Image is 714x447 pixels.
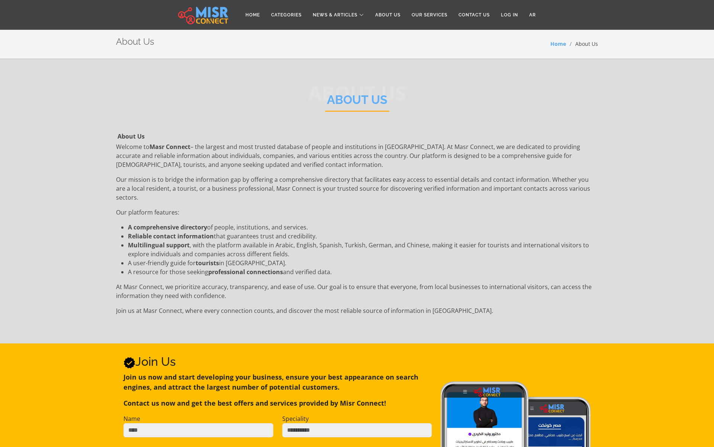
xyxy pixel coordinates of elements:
p: Welcome to – the largest and most trusted database of people and institutions in [GEOGRAPHIC_DATA... [116,142,598,169]
li: About Us [566,40,598,48]
strong: Multilingual support [128,241,190,249]
strong: Masr Connect [149,143,190,151]
p: Join us at Masr Connect, where every connection counts, and discover the most reliable source of ... [116,306,598,315]
li: A resource for those seeking and verified data. [128,267,598,276]
h2: Join Us [123,355,432,369]
p: At Masr Connect, we prioritize accuracy, transparency, and ease of use. Our goal is to ensure tha... [116,282,598,300]
svg: Verified account [123,357,135,369]
strong: A comprehensive directory [128,223,207,231]
h2: About Us [116,37,154,47]
p: Join us now and start developing your business, ensure your best appearance on search engines, an... [123,372,432,392]
strong: Reliable contact information [128,232,214,240]
strong: professional connections [208,268,283,276]
a: About Us [370,8,406,22]
img: main.misr_connect [178,6,228,24]
label: Name [123,414,140,423]
a: Log in [495,8,524,22]
a: Our Services [406,8,453,22]
h2: About Us [325,93,389,112]
p: Contact us now and get the best offers and services provided by Misr Connect! [123,398,432,408]
li: , with the platform available in Arabic, English, Spanish, Turkish, German, and Chinese, making i... [128,241,598,259]
a: Contact Us [453,8,495,22]
a: Home [240,8,266,22]
label: Speciality [282,414,309,423]
a: Home [550,40,566,47]
strong: About Us [118,132,145,140]
span: News & Articles [313,12,357,18]
a: AR [524,8,541,22]
p: Our platform features: [116,208,598,217]
a: Categories [266,8,307,22]
strong: tourists [196,259,219,267]
li: that guarantees trust and credibility. [128,232,598,241]
li: A user-friendly guide for in [GEOGRAPHIC_DATA]. [128,259,598,267]
a: News & Articles [307,8,370,22]
li: of people, institutions, and services. [128,223,598,232]
p: Our mission is to bridge the information gap by offering a comprehensive directory that facilitat... [116,175,598,202]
